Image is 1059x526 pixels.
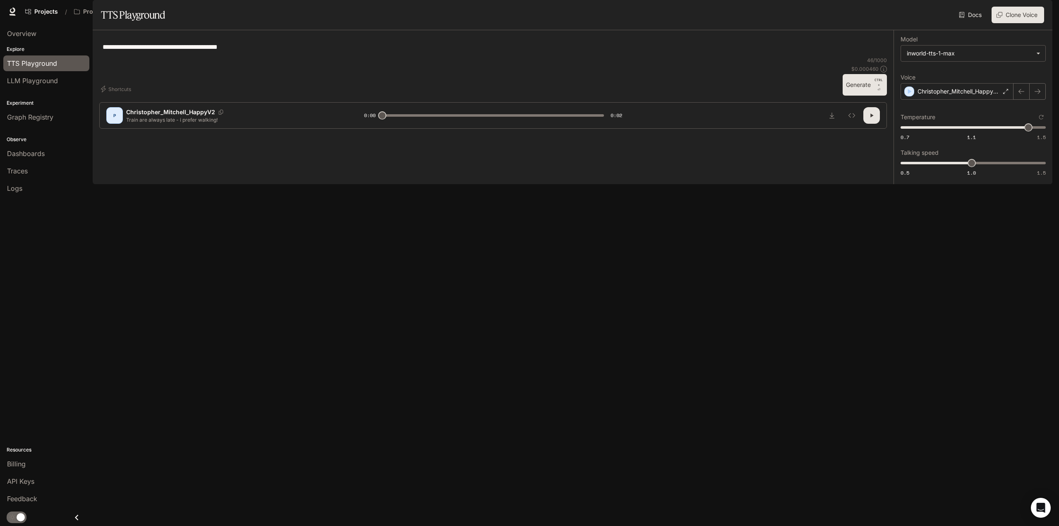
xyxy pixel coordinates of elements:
[824,107,840,124] button: Download audio
[22,3,62,20] a: Go to projects
[874,77,884,92] p: ⏎
[901,74,915,80] p: Voice
[70,3,142,20] button: Open workspace menu
[108,109,121,122] div: P
[907,49,1032,58] div: inworld-tts-1-max
[851,65,879,72] p: $ 0.000460
[967,134,976,141] span: 1.1
[901,134,909,141] span: 0.7
[83,8,129,15] p: Project Atlas (NBCU) Multi-Agent
[364,111,376,120] span: 0:00
[99,82,134,96] button: Shortcuts
[918,87,1000,96] p: Christopher_Mitchell_HappyV2
[1037,113,1046,122] button: Reset to default
[611,111,622,120] span: 0:02
[867,57,887,64] p: 46 / 1000
[126,108,215,116] p: Christopher_Mitchell_HappyV2
[901,150,939,156] p: Talking speed
[967,169,976,176] span: 1.0
[34,8,58,15] span: Projects
[901,114,935,120] p: Temperature
[992,7,1044,23] button: Clone Voice
[1031,498,1051,518] div: Open Intercom Messenger
[215,110,227,115] button: Copy Voice ID
[1037,134,1046,141] span: 1.5
[1037,169,1046,176] span: 1.5
[126,116,344,123] p: Train are always late - i prefer walking!
[101,7,165,23] h1: TTS Playground
[874,77,884,87] p: CTRL +
[957,7,985,23] a: Docs
[62,7,70,16] div: /
[901,169,909,176] span: 0.5
[843,107,860,124] button: Inspect
[843,74,887,96] button: GenerateCTRL +⏎
[901,36,918,42] p: Model
[901,46,1045,61] div: inworld-tts-1-max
